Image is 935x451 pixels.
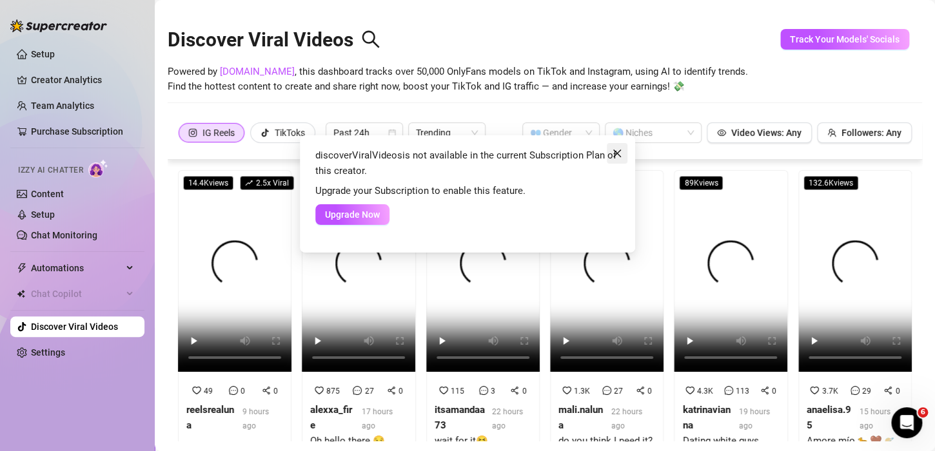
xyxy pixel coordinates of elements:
[918,407,928,417] span: 6
[891,407,922,438] iframe: Intercom live chat
[315,204,389,225] button: Upgrade Now
[612,148,622,158] span: close
[607,143,627,164] button: Close
[315,185,526,197] span: Upgrade your Subscription to enable this feature.
[325,209,380,220] span: Upgrade Now
[607,148,627,158] span: Close
[315,149,616,177] span: discoverViralVideos is not available in the current Subscription Plan of this creator.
